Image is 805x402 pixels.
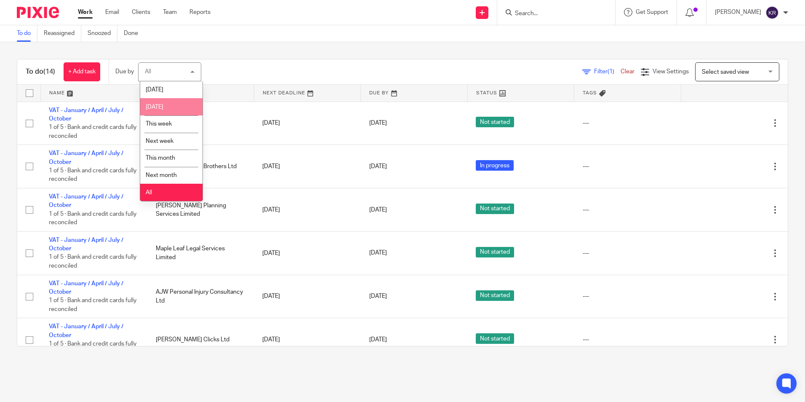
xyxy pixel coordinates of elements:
[124,25,144,42] a: Done
[49,107,123,122] a: VAT - January / April / July / October
[163,8,177,16] a: Team
[64,62,100,81] a: + Add task
[254,102,361,145] td: [DATE]
[147,275,254,318] td: AJW Personal Injury Consultancy Ltd
[49,324,123,338] a: VAT - January / April / July / October
[369,163,387,169] span: [DATE]
[78,8,93,16] a: Work
[49,168,136,182] span: 1 of 5 · Bank and credit cards fully reconciled
[583,249,673,257] div: ---
[476,160,514,171] span: In progress
[49,255,136,269] span: 1 of 5 · Bank and credit cards fully reconciled
[369,250,387,256] span: [DATE]
[49,124,136,139] span: 1 of 5 · Bank and credit cards fully reconciled
[653,69,689,75] span: View Settings
[44,25,81,42] a: Reassigned
[49,211,136,226] span: 1 of 5 · Bank and credit cards fully reconciled
[476,290,514,301] span: Not started
[146,155,175,161] span: This month
[254,275,361,318] td: [DATE]
[49,150,123,165] a: VAT - January / April / July / October
[146,190,152,196] span: All
[88,25,117,42] a: Snoozed
[146,104,163,110] span: [DATE]
[146,87,163,93] span: [DATE]
[147,318,254,362] td: [PERSON_NAME] Clicks Ltd
[583,91,597,95] span: Tags
[476,247,514,257] span: Not started
[765,6,779,19] img: svg%3E
[17,25,37,42] a: To do
[49,237,123,252] a: VAT - January / April / July / October
[702,69,749,75] span: Select saved view
[583,292,673,300] div: ---
[583,119,673,127] div: ---
[26,67,55,76] h1: To do
[608,69,614,75] span: (1)
[49,194,123,208] a: VAT - January / April / July / October
[476,204,514,214] span: Not started
[146,138,173,144] span: Next week
[132,8,150,16] a: Clients
[476,117,514,127] span: Not started
[254,145,361,188] td: [DATE]
[105,8,119,16] a: Email
[49,281,123,295] a: VAT - January / April / July / October
[583,162,673,171] div: ---
[621,69,634,75] a: Clear
[254,318,361,362] td: [DATE]
[49,341,136,356] span: 1 of 5 · Bank and credit cards fully reconciled
[49,298,136,313] span: 1 of 5 · Bank and credit cards fully reconciled
[583,206,673,214] div: ---
[147,231,254,275] td: Maple Leaf Legal Services Limited
[636,9,668,15] span: Get Support
[145,69,151,75] div: All
[254,231,361,275] td: [DATE]
[115,67,134,76] p: Due by
[43,68,55,75] span: (14)
[715,8,761,16] p: [PERSON_NAME]
[514,10,590,18] input: Search
[476,333,514,344] span: Not started
[17,7,59,18] img: Pixie
[369,293,387,299] span: [DATE]
[147,188,254,232] td: [PERSON_NAME] Planning Services Limited
[189,8,211,16] a: Reports
[146,121,172,127] span: This week
[254,188,361,232] td: [DATE]
[369,337,387,343] span: [DATE]
[594,69,621,75] span: Filter
[369,120,387,126] span: [DATE]
[369,207,387,213] span: [DATE]
[583,335,673,344] div: ---
[146,172,177,178] span: Next month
